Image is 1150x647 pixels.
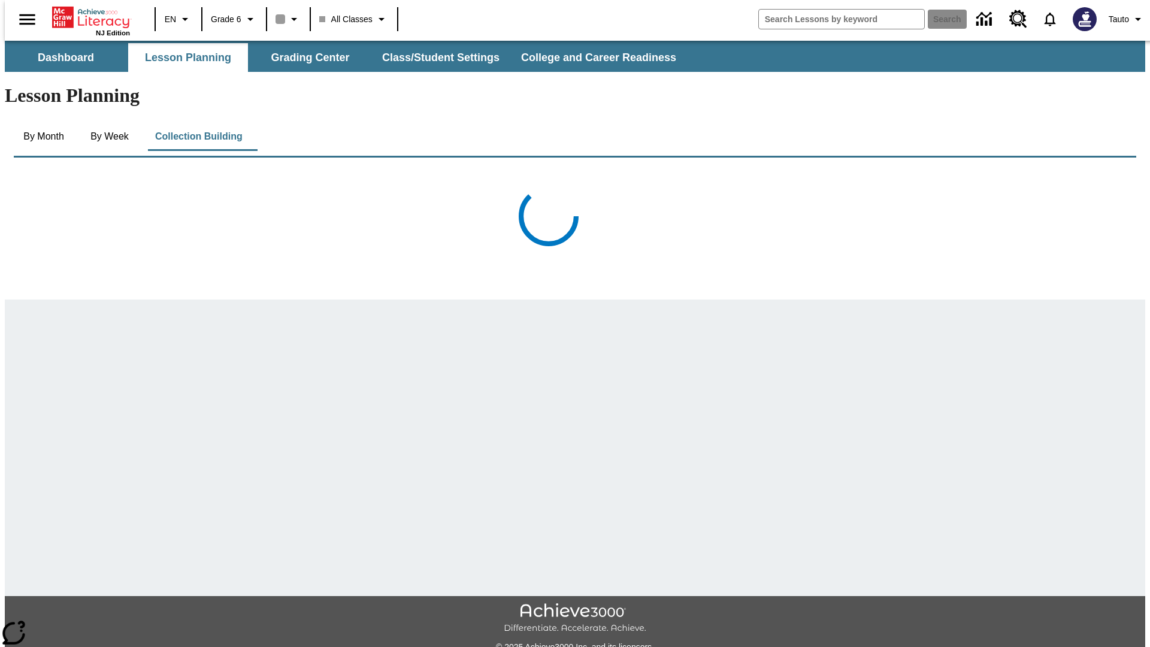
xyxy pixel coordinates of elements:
[969,3,1002,36] a: Data Center
[165,13,176,26] span: EN
[759,10,924,29] input: search field
[5,41,1145,72] div: SubNavbar
[314,8,394,30] button: Class: All Classes, Select your class
[206,8,262,30] button: Grade: Grade 6, Select a grade
[1073,7,1097,31] img: Avatar
[1109,13,1129,26] span: Tauto
[504,603,646,634] img: Achieve3000 Differentiate Accelerate Achieve
[1002,3,1034,35] a: Resource Center, Will open in new tab
[128,43,248,72] button: Lesson Planning
[159,8,198,30] button: Language: EN, Select a language
[512,43,686,72] button: College and Career Readiness
[10,2,45,37] button: Open side menu
[250,43,370,72] button: Grading Center
[80,122,140,151] button: By Week
[373,43,509,72] button: Class/Student Settings
[211,13,241,26] span: Grade 6
[1066,4,1104,35] button: Select a new avatar
[96,29,130,37] span: NJ Edition
[319,13,373,26] span: All Classes
[146,122,252,151] button: Collection Building
[14,122,74,151] button: By Month
[6,43,126,72] button: Dashboard
[5,84,1145,107] h1: Lesson Planning
[52,5,130,29] a: Home
[1104,8,1150,30] button: Profile/Settings
[52,4,130,37] div: Home
[5,43,687,72] div: SubNavbar
[1034,4,1066,35] a: Notifications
